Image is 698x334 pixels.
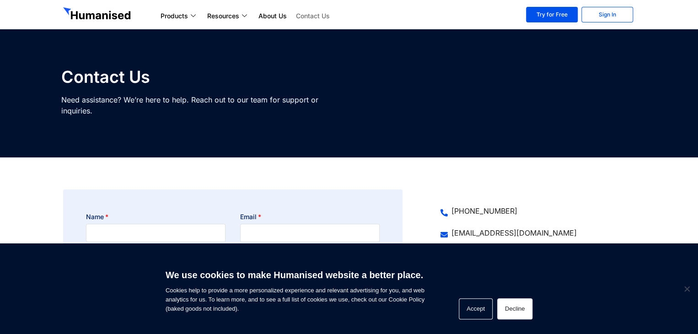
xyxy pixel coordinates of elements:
span: [PHONE_NUMBER] [450,205,517,216]
a: Contact Us [291,11,334,22]
h6: We use cookies to make Humanised website a better place. [166,269,424,281]
p: Need assistance? We’re here to help. Reach out to our team for support or inquiries. [61,94,344,116]
h1: Contact Us [61,69,344,85]
button: Decline [497,298,532,319]
label: Email [240,212,261,221]
span: Decline [682,284,691,293]
a: [EMAIL_ADDRESS][DOMAIN_NAME] [440,227,627,238]
span: Cookies help to provide a more personalized experience and relevant advertising for you, and web ... [166,264,424,313]
a: Resources [203,11,254,22]
img: GetHumanised Logo [63,7,133,22]
a: Products [156,11,203,22]
a: About Us [254,11,291,22]
a: Try for Free [526,7,578,22]
span: [EMAIL_ADDRESS][DOMAIN_NAME] [450,227,577,238]
a: [PHONE_NUMBER] [440,205,627,216]
button: Accept [459,298,493,319]
a: Sign In [581,7,633,22]
label: Name [86,212,108,221]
